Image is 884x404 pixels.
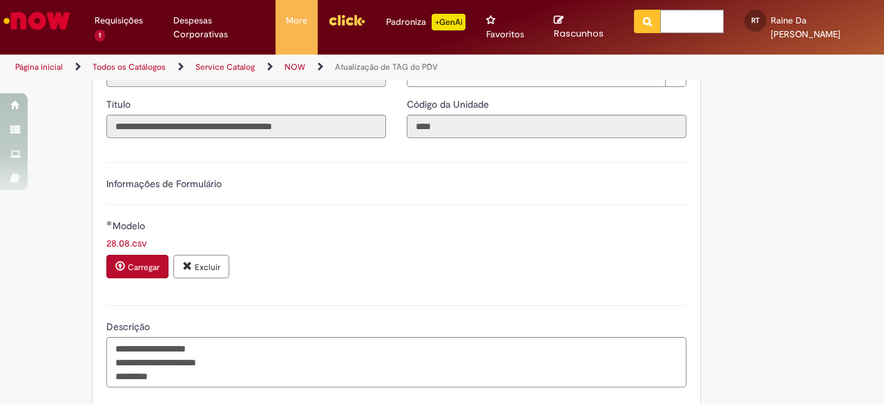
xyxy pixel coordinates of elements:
[95,30,105,41] span: 1
[106,177,222,190] label: Informações de Formulário
[432,14,465,30] p: +GenAi
[751,16,760,25] span: RT
[106,337,686,387] textarea: Descrição
[486,28,524,41] span: Favoritos
[173,255,229,278] button: Excluir anexo 28.08.csv
[15,61,63,73] a: Página inicial
[106,98,133,110] span: Somente leitura - Título
[93,61,166,73] a: Todos os Catálogos
[173,14,265,41] span: Despesas Corporativas
[554,15,613,40] a: Rascunhos
[128,262,160,273] small: Carregar
[407,98,492,110] span: Somente leitura - Código da Unidade
[106,97,133,111] label: Somente leitura - Título
[195,61,255,73] a: Service Catalog
[386,14,465,30] div: Padroniza
[106,115,386,138] input: Título
[771,15,840,40] span: Raine Da [PERSON_NAME]
[634,10,661,33] button: Pesquisar
[195,262,220,273] small: Excluir
[328,10,365,30] img: click_logo_yellow_360x200.png
[1,7,73,35] img: ServiceNow
[95,14,143,28] span: Requisições
[113,220,148,232] span: Modelo
[335,61,438,73] a: Atualização de TAG do PDV
[407,115,686,138] input: Código da Unidade
[106,320,153,333] span: Descrição
[106,237,147,249] a: Download de 28.08.csv
[106,220,113,226] span: Obrigatório Preenchido
[407,97,492,111] label: Somente leitura - Código da Unidade
[554,27,604,40] span: Rascunhos
[10,55,579,80] ul: Trilhas de página
[285,61,305,73] a: NOW
[286,14,307,28] span: More
[106,255,169,278] button: Carregar anexo de Modelo Required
